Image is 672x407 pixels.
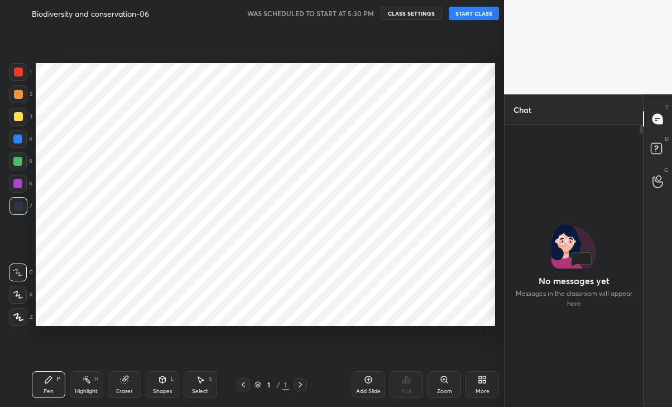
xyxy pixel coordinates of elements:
[9,108,32,126] div: 3
[505,95,540,125] p: Chat
[665,103,669,112] p: T
[32,8,149,19] h4: Biodiversity and conservation-06
[116,389,133,394] div: Eraser
[277,381,280,388] div: /
[263,381,275,388] div: 1
[209,376,212,382] div: S
[94,376,98,382] div: H
[247,8,374,18] h5: WAS SCHEDULED TO START AT 5:30 PM
[437,389,452,394] div: Zoom
[381,7,442,20] button: CLASS SETTINGS
[282,380,289,390] div: 1
[664,166,669,174] p: G
[192,389,208,394] div: Select
[44,389,54,394] div: Pen
[75,389,98,394] div: Highlight
[171,376,174,382] div: L
[9,197,32,215] div: 7
[9,175,32,193] div: 6
[476,389,489,394] div: More
[356,389,381,394] div: Add Slide
[9,152,32,170] div: 5
[153,389,172,394] div: Shapes
[9,286,33,304] div: X
[9,85,32,103] div: 2
[9,130,32,148] div: 4
[9,308,33,326] div: Z
[9,264,33,281] div: C
[57,376,60,382] div: P
[449,7,499,20] button: START CLASS
[665,135,669,143] p: D
[9,63,32,81] div: 1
